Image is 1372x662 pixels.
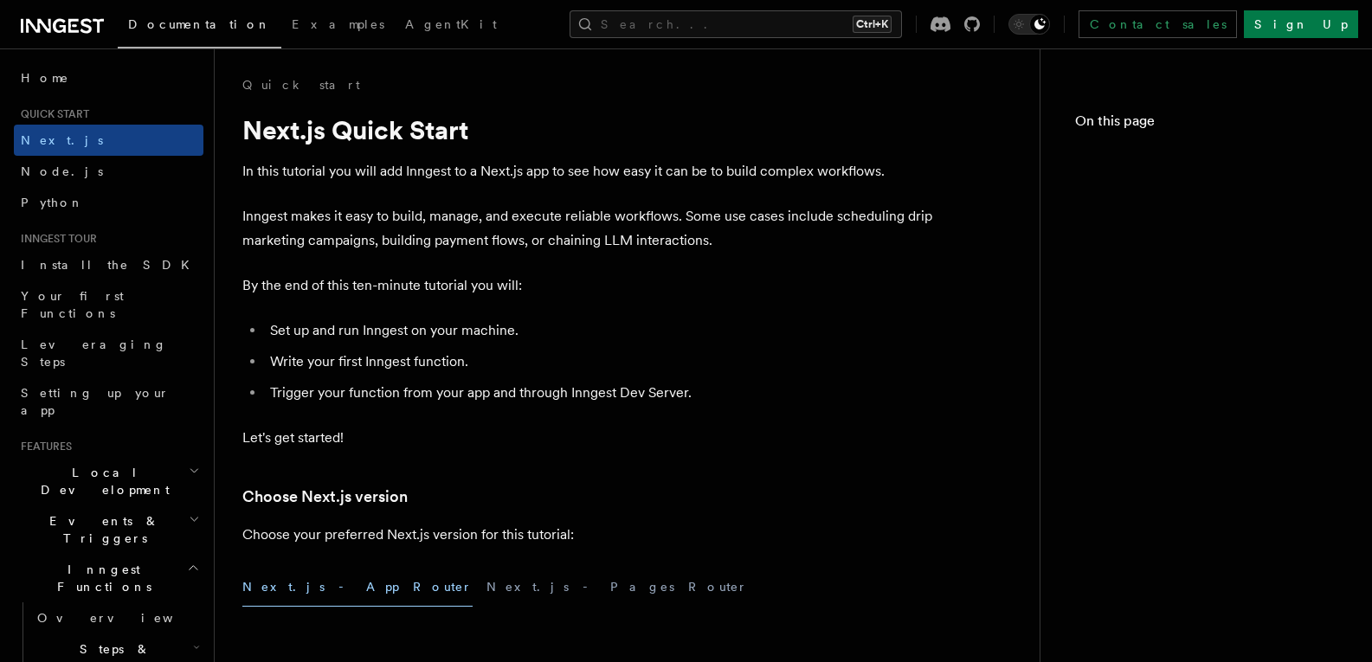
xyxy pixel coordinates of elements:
a: Python [14,187,203,218]
a: Choose Next.js version [242,485,408,509]
a: Quick start [242,76,360,93]
a: Node.js [14,156,203,187]
a: Leveraging Steps [14,329,203,377]
span: Local Development [14,464,189,498]
button: Local Development [14,457,203,505]
span: Install the SDK [21,258,200,272]
span: Inngest tour [14,232,97,246]
button: Next.js - Pages Router [486,568,748,607]
h4: On this page [1075,111,1337,138]
a: Install the SDK [14,249,203,280]
span: Features [14,440,72,453]
span: Documentation [128,17,271,31]
a: Documentation [118,5,281,48]
span: Next.js [21,133,103,147]
span: Events & Triggers [14,512,189,547]
span: AgentKit [405,17,497,31]
span: Python [21,196,84,209]
a: Overview [30,602,203,633]
a: Examples [281,5,395,47]
li: Set up and run Inngest on your machine. [265,318,935,343]
button: Next.js - App Router [242,568,473,607]
span: Leveraging Steps [21,337,167,369]
a: Next.js [14,125,203,156]
a: Home [14,62,203,93]
span: Setting up your app [21,386,170,417]
a: Contact sales [1079,10,1237,38]
p: Let's get started! [242,426,935,450]
li: Trigger your function from your app and through Inngest Dev Server. [265,381,935,405]
button: Search...Ctrl+K [570,10,902,38]
p: Choose your preferred Next.js version for this tutorial: [242,523,935,547]
a: Setting up your app [14,377,203,426]
button: Inngest Functions [14,554,203,602]
kbd: Ctrl+K [853,16,892,33]
p: In this tutorial you will add Inngest to a Next.js app to see how easy it can be to build complex... [242,159,935,183]
button: Toggle dark mode [1008,14,1050,35]
p: Inngest makes it easy to build, manage, and execute reliable workflows. Some use cases include sc... [242,204,935,253]
span: Inngest Functions [14,561,187,595]
span: Quick start [14,107,89,121]
span: Home [21,69,69,87]
span: Examples [292,17,384,31]
a: AgentKit [395,5,507,47]
span: Node.js [21,164,103,178]
span: Overview [37,611,216,625]
h1: Next.js Quick Start [242,114,935,145]
span: Your first Functions [21,289,124,320]
a: Your first Functions [14,280,203,329]
p: By the end of this ten-minute tutorial you will: [242,273,935,298]
li: Write your first Inngest function. [265,350,935,374]
a: Sign Up [1244,10,1358,38]
button: Events & Triggers [14,505,203,554]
